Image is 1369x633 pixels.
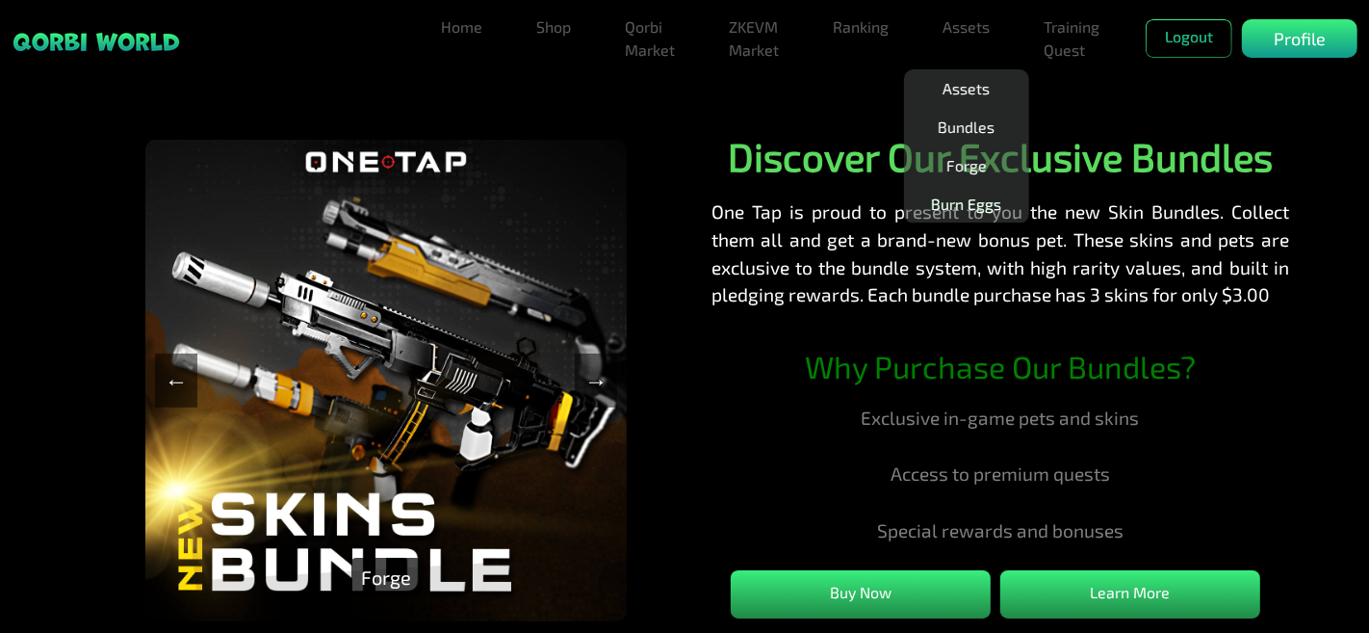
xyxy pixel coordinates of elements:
[721,8,787,69] a: ZKEVM Market
[711,395,1289,442] li: Exclusive in-game pets and skins
[351,558,421,596] p: Forge
[939,146,994,185] a: Forge
[12,31,181,53] img: sticky brand-logo
[711,198,1289,309] p: One Tap is proud to present to you the new Skin Bundles. Collect them all and get a brand-new bon...
[711,451,1289,498] li: Access to premium quests
[155,354,197,408] button: ←
[731,570,991,619] button: Buy Now
[145,140,627,621] img: Forge
[711,508,1289,555] li: Special rewards and bonuses
[575,354,617,408] button: →
[617,8,683,69] a: Qorbi Market
[1146,19,1232,58] button: Logout
[1036,8,1107,69] a: Training Quest
[1000,570,1260,619] button: Learn More
[935,8,997,46] a: Assets
[923,185,1009,224] a: Burn Eggs
[711,133,1289,179] h2: Discover Our Exclusive Bundles
[930,108,1002,146] a: Bundles
[825,8,896,46] a: Ranking
[711,348,1289,384] h3: Why Purchase Our Bundles?
[433,8,490,46] a: Home
[1274,26,1326,52] p: Profile
[935,69,997,108] a: Assets
[529,8,579,46] a: Shop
